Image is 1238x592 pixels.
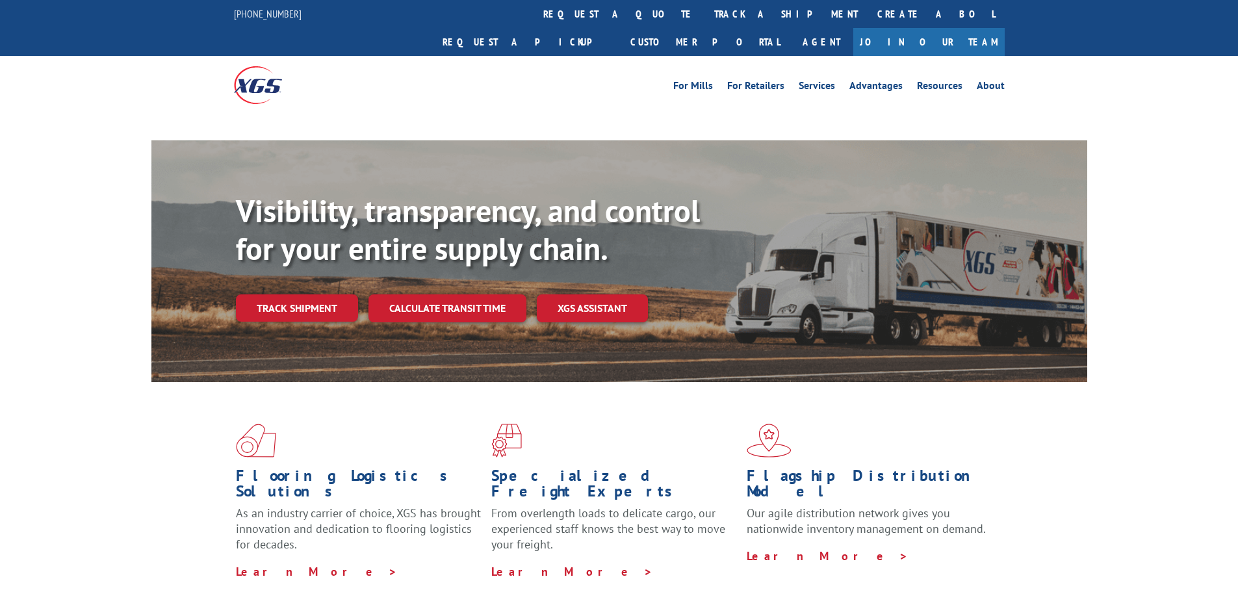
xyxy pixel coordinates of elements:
[790,28,853,56] a: Agent
[537,294,648,322] a: XGS ASSISTANT
[491,424,522,457] img: xgs-icon-focused-on-flooring-red
[849,81,903,95] a: Advantages
[491,468,737,506] h1: Specialized Freight Experts
[491,564,653,579] a: Learn More >
[368,294,526,322] a: Calculate transit time
[234,7,302,20] a: [PHONE_NUMBER]
[236,468,482,506] h1: Flooring Logistics Solutions
[236,506,481,552] span: As an industry carrier of choice, XGS has brought innovation and dedication to flooring logistics...
[799,81,835,95] a: Services
[433,28,621,56] a: Request a pickup
[727,81,784,95] a: For Retailers
[236,190,700,268] b: Visibility, transparency, and control for your entire supply chain.
[491,506,737,563] p: From overlength loads to delicate cargo, our experienced staff knows the best way to move your fr...
[621,28,790,56] a: Customer Portal
[747,548,909,563] a: Learn More >
[917,81,962,95] a: Resources
[747,506,986,536] span: Our agile distribution network gives you nationwide inventory management on demand.
[236,424,276,457] img: xgs-icon-total-supply-chain-intelligence-red
[747,468,992,506] h1: Flagship Distribution Model
[236,564,398,579] a: Learn More >
[977,81,1005,95] a: About
[747,424,792,457] img: xgs-icon-flagship-distribution-model-red
[853,28,1005,56] a: Join Our Team
[673,81,713,95] a: For Mills
[236,294,358,322] a: Track shipment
